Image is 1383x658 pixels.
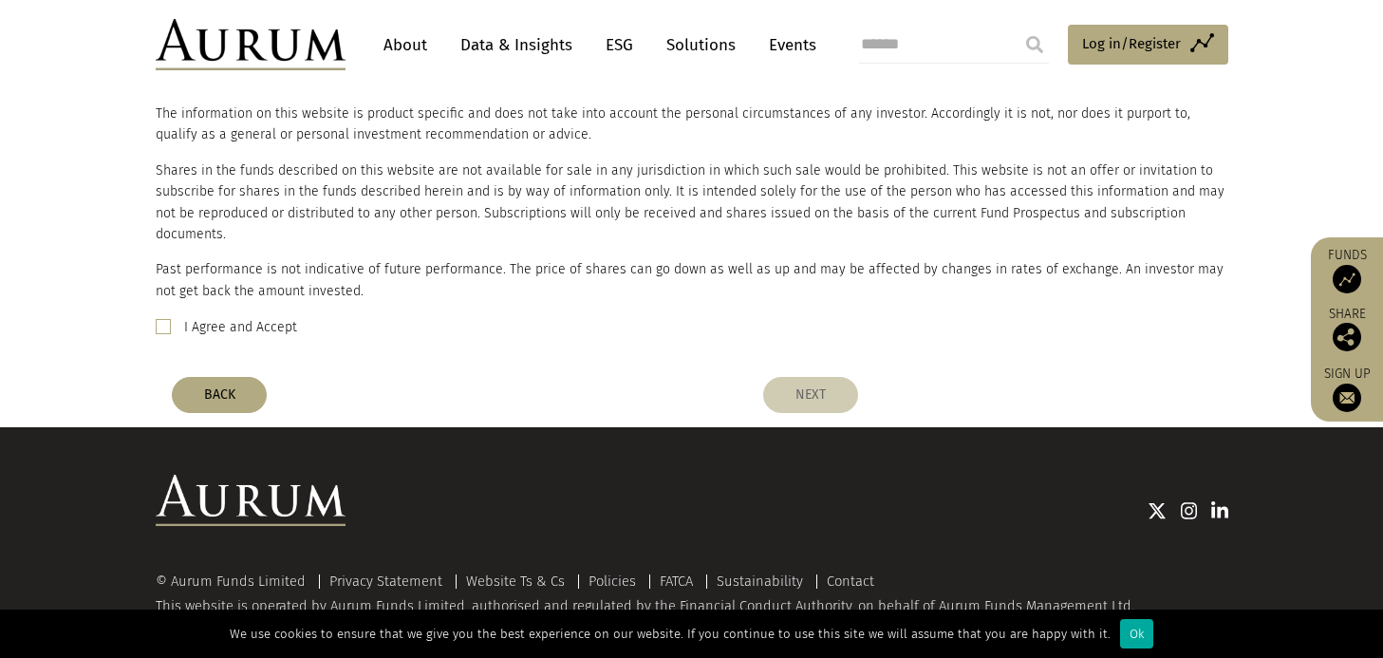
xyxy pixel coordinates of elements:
a: Contact [827,573,874,590]
img: Twitter icon [1148,501,1167,520]
button: BACK [172,377,267,413]
img: Aurum Logo [156,475,346,526]
div: Share [1320,308,1374,351]
a: ESG [596,28,643,63]
a: FATCA [660,573,693,590]
img: Instagram icon [1181,501,1198,520]
a: Solutions [657,28,745,63]
div: Ok [1120,619,1153,649]
a: Log in/Register [1068,25,1228,65]
img: Linkedin icon [1211,501,1228,520]
a: Data & Insights [451,28,582,63]
div: This website is operated by Aurum Funds Limited, authorised and regulated by the Financial Conduc... [156,573,1228,631]
a: Policies [589,573,636,590]
a: Privacy Statement [329,573,442,590]
span: Log in/Register [1082,32,1181,55]
img: Access Funds [1333,265,1361,293]
img: Sign up to our newsletter [1333,384,1361,412]
a: Website Ts & Cs [466,573,565,590]
a: Sign up [1320,366,1374,412]
p: Shares in the funds described on this website are not available for sale in any jurisdiction in w... [156,160,1228,246]
p: Past performance is not indicative of future performance. The price of shares can go down as well... [156,259,1228,302]
img: Aurum [156,19,346,70]
div: © Aurum Funds Limited [156,574,315,589]
a: Sustainability [717,573,803,590]
a: About [374,28,437,63]
label: I Agree and Accept [184,316,297,339]
input: Submit [1016,26,1054,64]
a: Events [759,28,816,63]
p: The information on this website is product specific and does not take into account the personal c... [156,103,1228,146]
a: Funds [1320,247,1374,293]
img: Share this post [1333,323,1361,351]
button: NEXT [763,377,858,413]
